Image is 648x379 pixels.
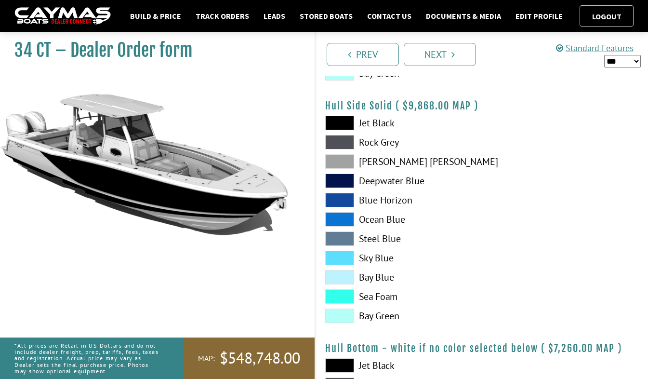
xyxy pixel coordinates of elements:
a: MAP:$548,748.00 [184,338,315,379]
span: $548,748.00 [220,348,300,368]
a: Standard Features [556,42,634,54]
label: Jet Black [325,358,472,373]
label: Jet Black [325,116,472,130]
a: Next [404,43,476,66]
label: Bay Green [325,309,472,323]
span: $7,260.00 MAP [548,342,615,354]
label: Steel Blue [325,231,472,246]
img: caymas-dealer-connect-2ed40d3bc7270c1d8d7ffb4b79bf05adc795679939227970def78ec6f6c03838.gif [14,7,111,25]
a: Logout [587,12,626,21]
p: *All prices are Retail in US Dollars and do not include dealer freight, prep, tariffs, fees, taxe... [14,338,162,379]
label: Deepwater Blue [325,174,472,188]
label: [PERSON_NAME] [PERSON_NAME] [325,154,472,169]
a: Track Orders [191,10,254,22]
a: Contact Us [362,10,416,22]
span: $9,868.00 MAP [403,100,471,112]
span: MAP: [198,353,215,364]
h4: Hull Bottom - white if no color selected below ( ) [325,342,639,354]
label: Rock Grey [325,135,472,149]
label: Blue Horizon [325,193,472,207]
a: Documents & Media [421,10,506,22]
a: Edit Profile [511,10,568,22]
h4: Hull Side Solid ( ) [325,100,639,112]
a: Prev [327,43,399,66]
label: Sea Foam [325,289,472,304]
a: Stored Boats [295,10,357,22]
h1: 34 CT – Dealer Order form [14,40,291,61]
a: Leads [259,10,290,22]
label: Ocean Blue [325,212,472,227]
label: Sky Blue [325,251,472,265]
a: Build & Price [125,10,186,22]
label: Bay Blue [325,270,472,284]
